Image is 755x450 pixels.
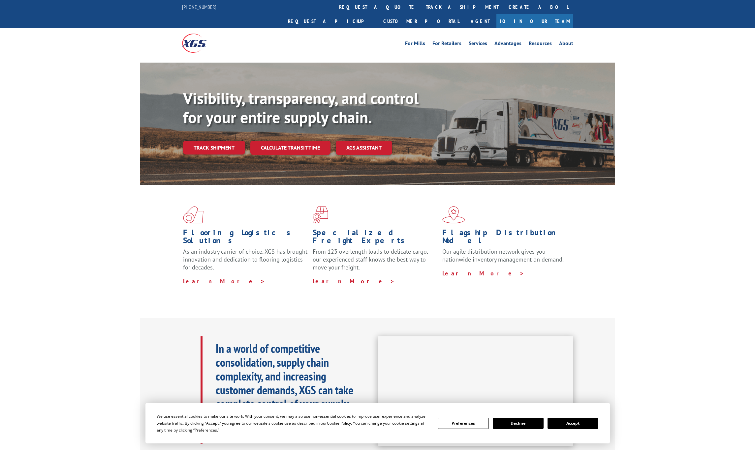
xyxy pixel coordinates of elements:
b: Visibility, transparency, and control for your entire supply chain. [183,88,419,127]
a: Learn More > [183,277,265,285]
a: Resources [529,41,552,48]
p: From 123 overlength loads to delicate cargo, our experienced staff knows the best way to move you... [313,248,437,277]
a: Advantages [494,41,521,48]
a: Learn More > [442,269,524,277]
b: In a world of competitive consolidation, supply chain complexity, and increasing customer demands... [216,341,353,439]
h1: Flooring Logistics Solutions [183,229,308,248]
a: For Mills [405,41,425,48]
a: Learn More > [313,277,395,285]
button: Decline [493,418,544,429]
div: Cookie Consent Prompt [145,403,610,443]
a: [PHONE_NUMBER] [182,4,216,10]
img: xgs-icon-focused-on-flooring-red [313,206,328,223]
div: We use essential cookies to make our site work. With your consent, we may also use non-essential ... [157,413,430,434]
a: About [559,41,573,48]
a: Services [469,41,487,48]
a: Request a pickup [283,14,378,28]
h1: Specialized Freight Experts [313,229,437,248]
a: Customer Portal [378,14,464,28]
a: XGS ASSISTANT [336,141,392,155]
span: Cookie Policy [327,420,351,426]
a: Agent [464,14,496,28]
a: For Retailers [432,41,461,48]
a: Join Our Team [496,14,573,28]
span: As an industry carrier of choice, XGS has brought innovation and dedication to flooring logistics... [183,248,307,271]
a: Track shipment [183,141,245,155]
iframe: XGS Logistics Solutions [378,336,573,446]
img: xgs-icon-flagship-distribution-model-red [442,206,465,223]
button: Accept [548,418,598,429]
a: Calculate transit time [250,141,330,155]
img: xgs-icon-total-supply-chain-intelligence-red [183,206,204,223]
button: Preferences [438,418,488,429]
span: Our agile distribution network gives you nationwide inventory management on demand. [442,248,564,263]
h1: Flagship Distribution Model [442,229,567,248]
span: Preferences [195,427,217,433]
